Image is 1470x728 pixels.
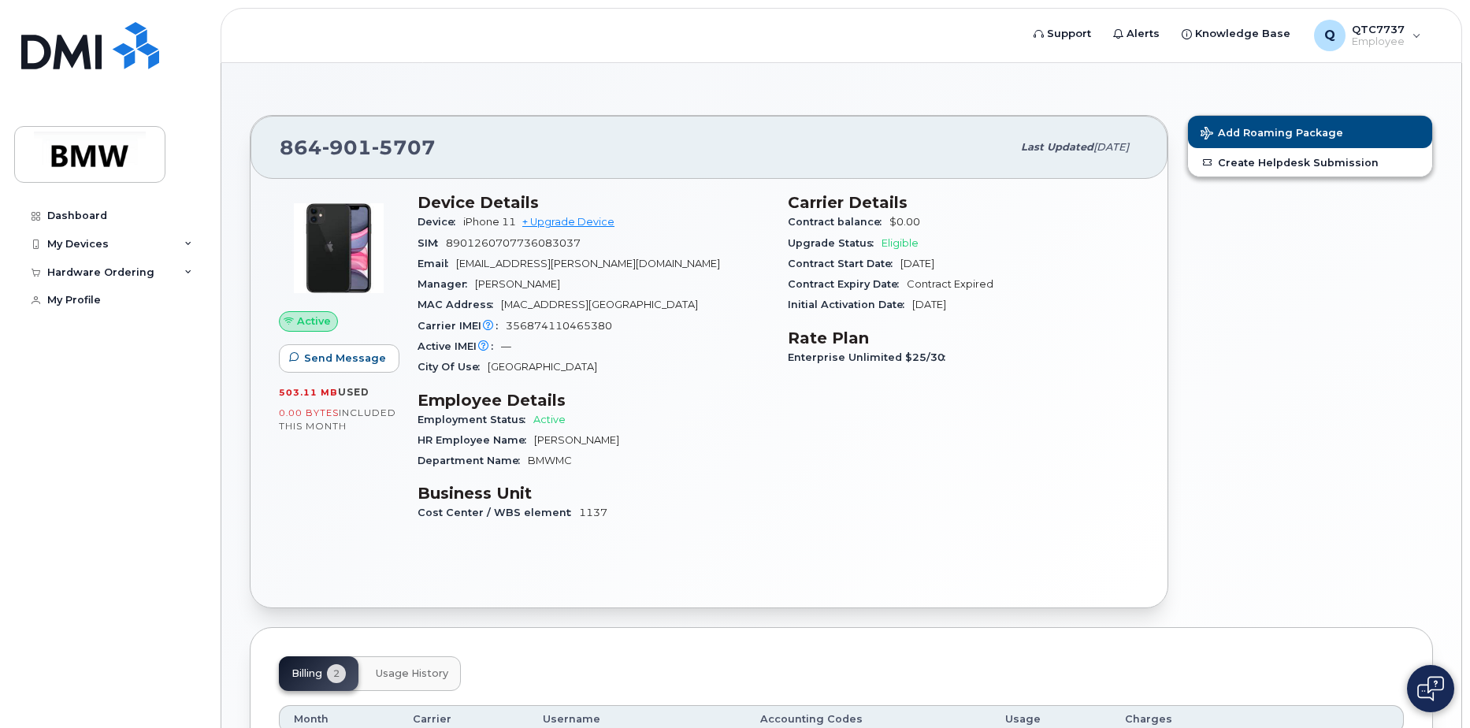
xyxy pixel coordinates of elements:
span: [DATE] [1093,141,1129,153]
span: Manager [418,278,475,290]
img: iPhone_11.jpg [291,201,386,295]
span: HR Employee Name [418,434,534,446]
span: iPhone 11 [463,216,516,228]
span: Eligible [882,237,919,249]
span: 356874110465380 [506,320,612,332]
span: SIM [418,237,446,249]
span: Upgrade Status [788,237,882,249]
span: $0.00 [889,216,920,228]
span: [EMAIL_ADDRESS][PERSON_NAME][DOMAIN_NAME] [456,258,720,269]
span: MAC Address [418,299,501,310]
span: Active [533,414,566,425]
h3: Device Details [418,193,769,212]
span: 8901260707736083037 [446,237,581,249]
span: Email [418,258,456,269]
span: [MAC_ADDRESS][GEOGRAPHIC_DATA] [501,299,698,310]
span: used [338,386,369,398]
span: 5707 [372,136,436,159]
img: Open chat [1417,676,1444,701]
span: Contract balance [788,216,889,228]
h3: Carrier Details [788,193,1139,212]
span: Carrier IMEI [418,320,506,332]
span: City Of Use [418,361,488,373]
span: Add Roaming Package [1201,127,1343,142]
span: [DATE] [912,299,946,310]
span: BMWMC [528,455,572,466]
span: Cost Center / WBS element [418,507,579,518]
span: [DATE] [900,258,934,269]
span: 503.11 MB [279,387,338,398]
h3: Business Unit [418,484,769,503]
span: 0.00 Bytes [279,407,339,418]
button: Send Message [279,344,399,373]
button: Add Roaming Package [1188,116,1432,148]
span: Active [297,314,331,329]
a: + Upgrade Device [522,216,614,228]
span: Initial Activation Date [788,299,912,310]
span: [PERSON_NAME] [534,434,619,446]
span: 901 [322,136,372,159]
span: 864 [280,136,436,159]
span: [PERSON_NAME] [475,278,560,290]
span: Enterprise Unlimited $25/30 [788,351,953,363]
span: Contract Expiry Date [788,278,907,290]
span: 1137 [579,507,607,518]
span: Last updated [1021,141,1093,153]
h3: Employee Details [418,391,769,410]
span: Contract Start Date [788,258,900,269]
span: [GEOGRAPHIC_DATA] [488,361,597,373]
span: Send Message [304,351,386,366]
span: Device [418,216,463,228]
span: Active IMEI [418,340,501,352]
h3: Rate Plan [788,329,1139,347]
span: Employment Status [418,414,533,425]
span: Usage History [376,667,448,680]
span: — [501,340,511,352]
a: Create Helpdesk Submission [1188,148,1432,176]
span: Contract Expired [907,278,993,290]
span: Department Name [418,455,528,466]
